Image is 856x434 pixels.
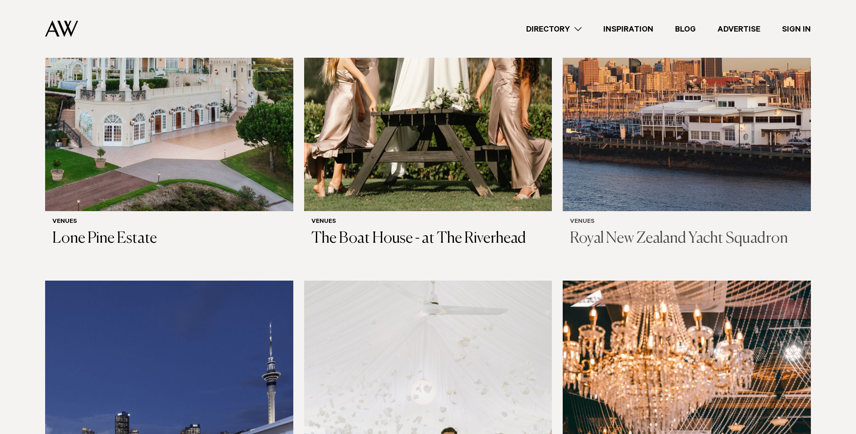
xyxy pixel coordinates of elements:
[592,23,664,35] a: Inspiration
[707,23,771,35] a: Advertise
[52,230,286,248] h3: Lone Pine Estate
[311,230,545,248] h3: The Boat House - at The Riverhead
[664,23,707,35] a: Blog
[45,20,78,37] img: Auckland Weddings Logo
[52,218,286,226] h6: Venues
[570,230,804,248] h3: Royal New Zealand Yacht Squadron
[311,218,545,226] h6: Venues
[570,218,804,226] h6: Venues
[771,23,822,35] a: Sign In
[515,23,592,35] a: Directory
